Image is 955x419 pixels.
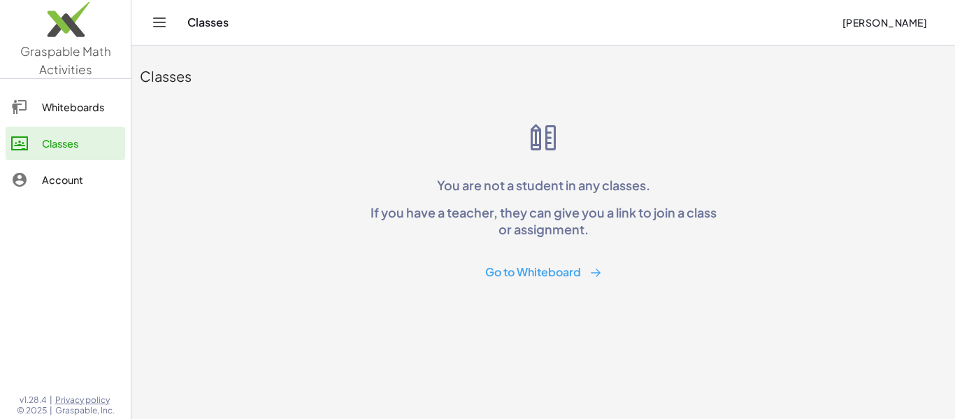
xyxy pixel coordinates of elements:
a: Classes [6,127,125,160]
p: You are not a student in any classes. [364,177,722,193]
div: Classes [42,135,120,152]
div: Classes [140,66,947,86]
button: Go to Whiteboard [474,260,613,285]
span: | [50,405,52,416]
div: Account [42,171,120,188]
div: Whiteboards [42,99,120,115]
button: Toggle navigation [148,11,171,34]
a: Whiteboards [6,90,125,124]
span: [PERSON_NAME] [842,16,927,29]
a: Privacy policy [55,395,115,406]
span: | [50,395,52,406]
p: If you have a teacher, they can give you a link to join a class or assignment. [364,204,722,237]
span: Graspable Math Activities [20,43,111,77]
button: [PERSON_NAME] [831,10,938,35]
span: © 2025 [17,405,47,416]
span: Graspable, Inc. [55,405,115,416]
span: v1.28.4 [20,395,47,406]
a: Account [6,163,125,197]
